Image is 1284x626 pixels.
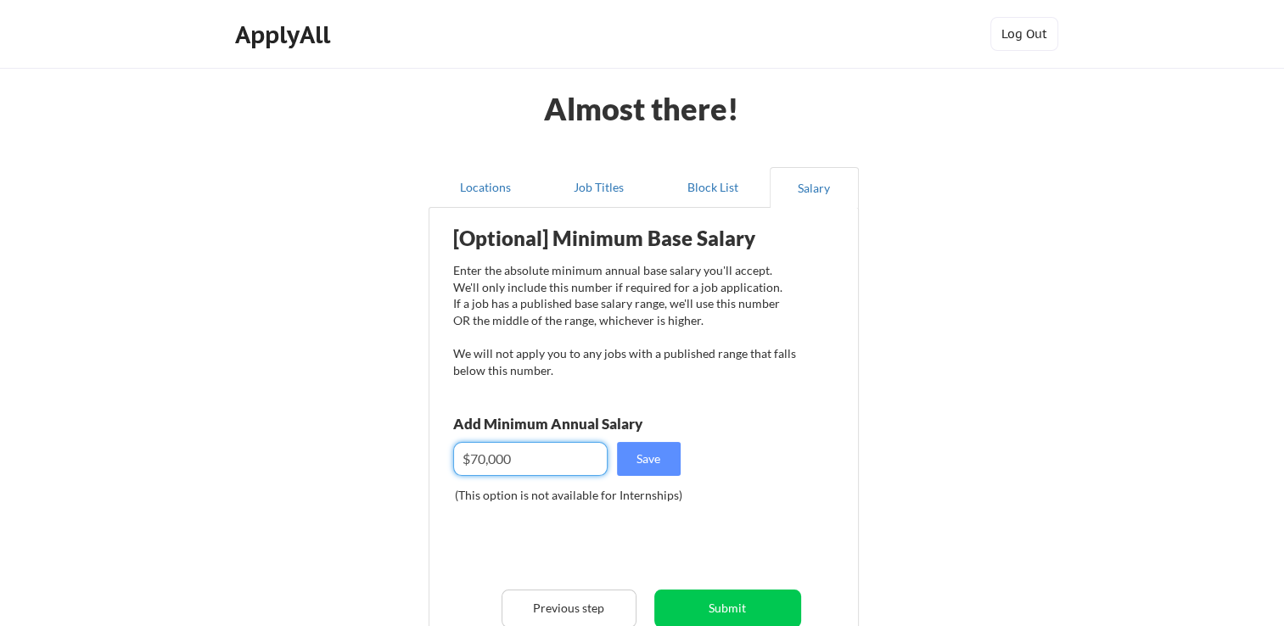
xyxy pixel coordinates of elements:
input: E.g. $100,000 [453,442,608,476]
button: Block List [656,167,770,208]
div: Add Minimum Annual Salary [453,416,718,431]
div: ApplyAll [235,20,335,49]
button: Locations [429,167,542,208]
div: [Optional] Minimum Base Salary [453,228,796,249]
button: Job Titles [542,167,656,208]
button: Log Out [990,17,1058,51]
div: (This option is not available for Internships) [455,487,685,504]
div: Enter the absolute minimum annual base salary you'll accept. We'll only include this number if re... [453,262,796,378]
button: Save [617,442,681,476]
div: Almost there! [523,93,760,124]
button: Salary [770,167,859,208]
